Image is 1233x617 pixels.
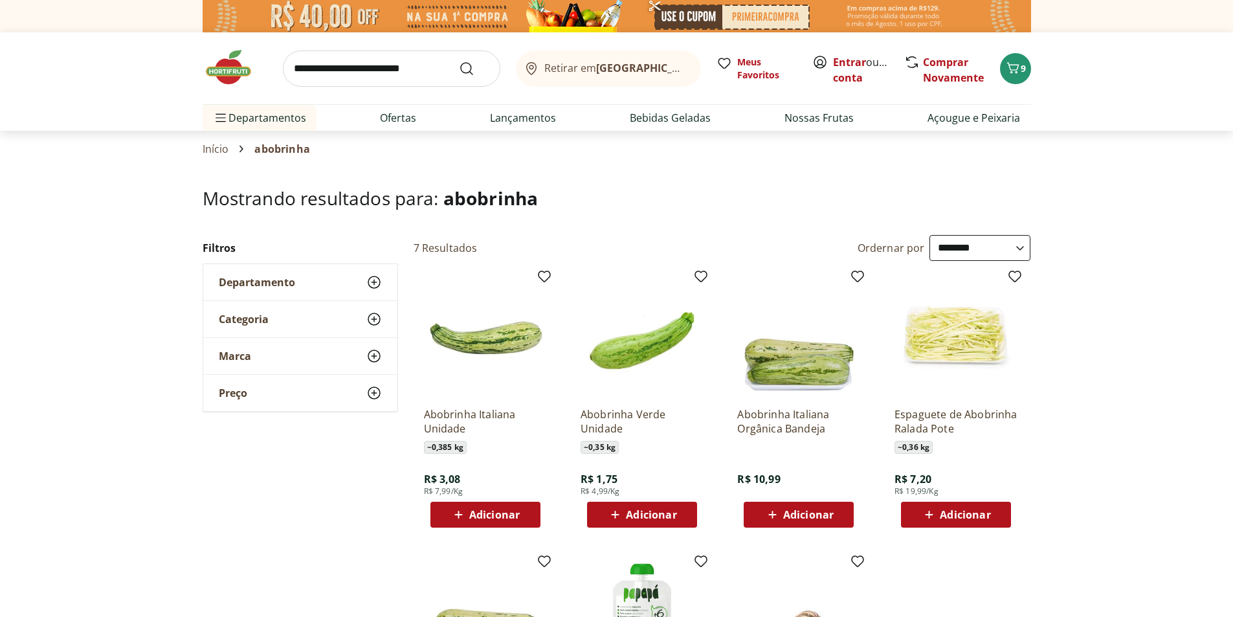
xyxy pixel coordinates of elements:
button: Categoria [203,301,397,337]
a: Abobrinha Italiana Unidade [424,407,547,436]
button: Preço [203,375,397,411]
input: search [283,50,500,87]
span: Adicionar [940,510,990,520]
a: Abobrinha Italiana Orgânica Bandeja [737,407,860,436]
span: Adicionar [783,510,834,520]
h2: Filtros [203,235,398,261]
a: Início [203,143,229,155]
b: [GEOGRAPHIC_DATA]/[GEOGRAPHIC_DATA] [596,61,814,75]
span: ~ 0,36 kg [894,441,933,454]
button: Adicionar [430,502,540,528]
a: Lançamentos [490,110,556,126]
img: Hortifruti [203,48,267,87]
span: Marca [219,350,251,363]
span: Adicionar [626,510,676,520]
a: Nossas Frutas [784,110,854,126]
span: Departamentos [213,102,306,133]
a: Bebidas Geladas [630,110,711,126]
button: Retirar em[GEOGRAPHIC_DATA]/[GEOGRAPHIC_DATA] [516,50,701,87]
img: Abobrinha Verde Unidade [581,274,704,397]
span: abobrinha [443,186,538,210]
a: Criar conta [833,55,904,85]
span: R$ 10,99 [737,472,780,486]
span: abobrinha [254,143,309,155]
span: R$ 19,99/Kg [894,486,939,497]
a: Espaguete de Abobrinha Ralada Pote [894,407,1017,436]
span: R$ 1,75 [581,472,617,486]
span: Departamento [219,276,295,289]
span: R$ 3,08 [424,472,461,486]
span: R$ 7,20 [894,472,931,486]
span: ou [833,54,891,85]
button: Marca [203,338,397,374]
span: Preço [219,387,247,399]
span: 9 [1021,62,1026,74]
a: Comprar Novamente [923,55,984,85]
img: Espaguete de Abobrinha Ralada Pote [894,274,1017,397]
a: Açougue e Peixaria [928,110,1020,126]
span: ~ 0,385 kg [424,441,467,454]
img: Abobrinha Italiana Orgânica Bandeja [737,274,860,397]
img: Abobrinha Italiana Unidade [424,274,547,397]
a: Entrar [833,55,866,69]
a: Abobrinha Verde Unidade [581,407,704,436]
span: Categoria [219,313,269,326]
h2: 7 Resultados [414,241,478,255]
button: Adicionar [587,502,697,528]
span: Retirar em [544,62,687,74]
button: Adicionar [901,502,1011,528]
button: Menu [213,102,228,133]
span: Adicionar [469,510,520,520]
button: Carrinho [1000,53,1031,84]
a: Meus Favoritos [716,56,797,82]
a: Ofertas [380,110,416,126]
span: Meus Favoritos [737,56,797,82]
span: R$ 7,99/Kg [424,486,463,497]
span: R$ 4,99/Kg [581,486,620,497]
button: Submit Search [459,61,490,76]
h1: Mostrando resultados para: [203,188,1031,208]
span: ~ 0,35 kg [581,441,619,454]
label: Ordernar por [858,241,925,255]
button: Adicionar [744,502,854,528]
button: Departamento [203,264,397,300]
